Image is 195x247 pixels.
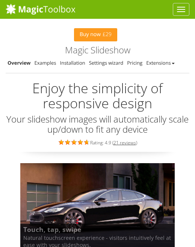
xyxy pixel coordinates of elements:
[23,225,172,234] b: Touch, tap, swipe
[89,59,124,66] a: Settings wizard
[101,32,112,38] span: £29
[8,59,31,66] a: Overview
[6,114,189,134] h3: Your slideshow images will automatically scale up/down to fit any device
[6,81,189,111] h2: Enjoy the simplicity of responsive design
[113,139,136,146] a: 21 reviews
[127,59,142,66] a: Pricing
[60,59,85,66] a: Installation
[6,138,189,146] div: Rating: 4.9 ( )
[6,45,189,55] h1: Magic Slideshow
[6,3,76,15] img: MagicToolbox.com - Image tools for your website
[35,59,56,66] a: Examples
[74,28,117,41] a: Buy now£29
[146,59,174,66] a: Extensions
